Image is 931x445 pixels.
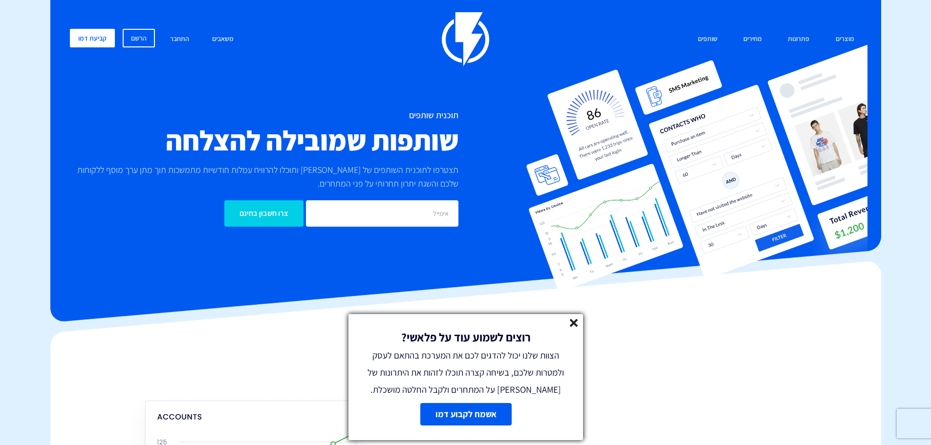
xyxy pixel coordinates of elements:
a: הרשם [123,29,155,47]
a: מחירים [736,29,769,50]
input: אימייל [306,200,458,227]
a: התחבר [163,29,196,50]
a: שותפים [691,29,725,50]
a: משאבים [205,29,241,50]
a: מוצרים [828,29,862,50]
a: פתרונות [780,29,817,50]
h2: שותפות שמובילה להצלחה [77,125,458,156]
h1: תוכנית שותפים [77,110,458,120]
a: קביעת דמו [70,29,115,47]
p: תצטרפו לתוכנית השותפים של [PERSON_NAME] ותוכלו להרוויח עמלות חודשיות מתמשכות תוך מתן ערך מוסף ללק... [77,163,458,191]
input: צרו חשבון בחינם [224,200,303,227]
